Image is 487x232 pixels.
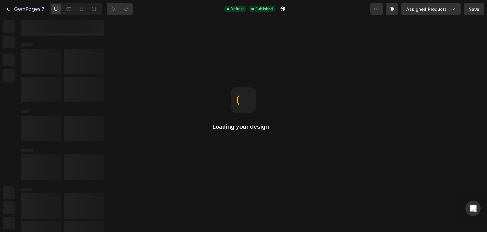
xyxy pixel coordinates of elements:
div: Undo/Redo [107,3,133,15]
button: Save [464,3,484,15]
button: Assigned Products [401,3,461,15]
span: Default [231,6,244,12]
h2: Loading your design [212,123,275,131]
button: 7 [3,3,47,15]
span: Assigned Products [406,6,447,12]
span: Save [469,6,479,12]
p: 7 [42,5,44,13]
div: Open Intercom Messenger [465,201,481,216]
span: Published [255,6,273,12]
